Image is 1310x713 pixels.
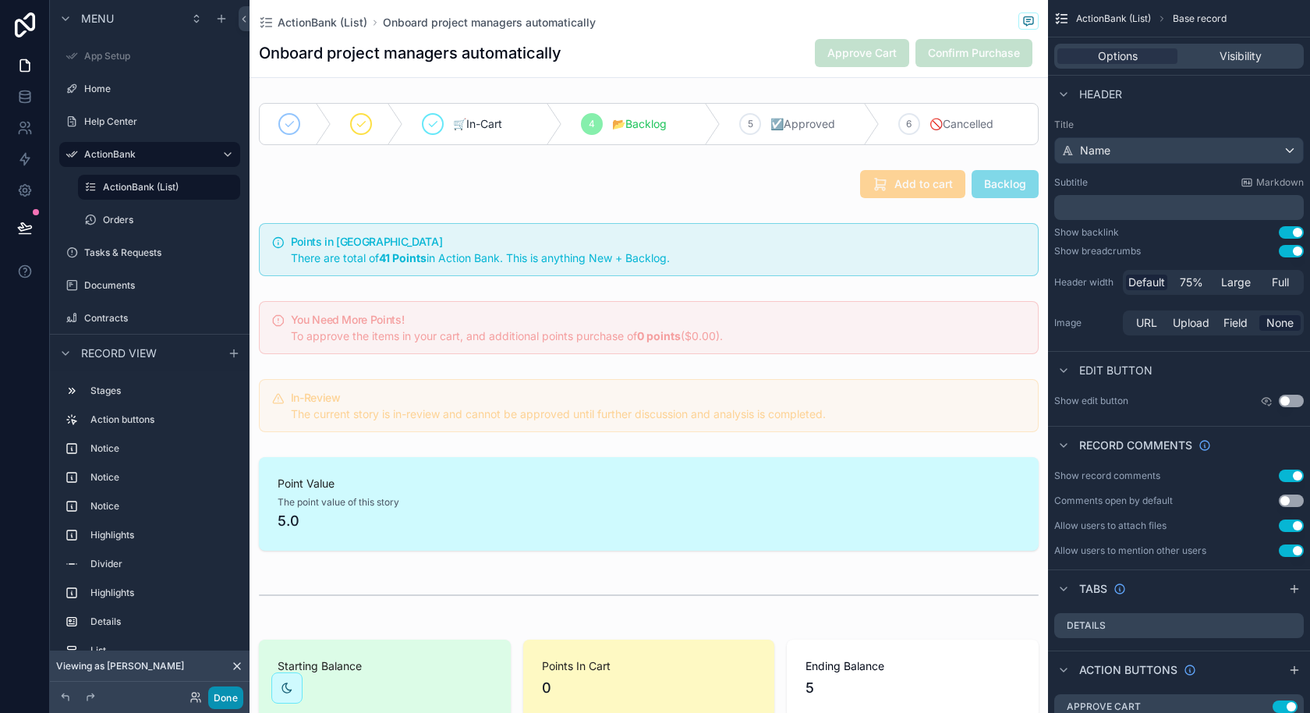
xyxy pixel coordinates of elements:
[84,115,237,128] label: Help Center
[78,175,240,200] a: ActionBank (List)
[50,371,250,657] div: scrollable content
[1128,275,1165,290] span: Default
[90,558,234,570] label: Divider
[90,644,234,657] label: List
[1136,315,1157,331] span: URL
[1054,495,1173,507] div: Comments open by default
[1054,276,1117,289] label: Header width
[90,413,234,426] label: Action buttons
[383,15,596,30] a: Onboard project managers automatically
[90,385,234,397] label: Stages
[1079,662,1177,678] span: Action buttons
[90,615,234,628] label: Details
[59,44,240,69] a: App Setup
[84,83,237,95] label: Home
[1221,275,1251,290] span: Large
[59,240,240,265] a: Tasks & Requests
[1054,470,1160,482] div: Show record comments
[1054,520,1167,532] div: Allow users to attach files
[1054,176,1088,189] label: Subtitle
[1241,176,1304,189] a: Markdown
[84,247,237,259] label: Tasks & Requests
[103,214,237,226] label: Orders
[59,109,240,134] a: Help Center
[1076,12,1151,25] span: ActionBank (List)
[1173,315,1209,331] span: Upload
[259,42,561,64] h1: Onboard project managers automatically
[1054,545,1206,557] div: Allow users to mention other users
[1054,195,1304,220] div: scrollable content
[81,11,114,27] span: Menu
[84,148,209,161] label: ActionBank
[1080,143,1110,158] span: Name
[90,529,234,541] label: Highlights
[90,471,234,484] label: Notice
[1054,226,1119,239] div: Show backlink
[1098,48,1138,64] span: Options
[56,660,184,672] span: Viewing as [PERSON_NAME]
[1079,581,1107,597] span: Tabs
[1256,176,1304,189] span: Markdown
[81,346,157,361] span: Record view
[59,273,240,298] a: Documents
[1180,275,1203,290] span: 75%
[1220,48,1262,64] span: Visibility
[59,76,240,101] a: Home
[1067,619,1106,632] label: Details
[1079,438,1192,453] span: Record comments
[1079,363,1152,378] span: Edit button
[84,279,237,292] label: Documents
[1054,137,1304,164] button: Name
[59,306,240,331] a: Contracts
[90,442,234,455] label: Notice
[1054,395,1128,407] label: Show edit button
[1079,87,1122,102] span: Header
[103,181,231,193] label: ActionBank (List)
[90,587,234,599] label: Highlights
[1054,317,1117,329] label: Image
[259,15,367,30] a: ActionBank (List)
[59,142,240,167] a: ActionBank
[1054,245,1141,257] div: Show breadcrumbs
[1054,119,1304,131] label: Title
[1266,315,1294,331] span: None
[278,15,367,30] span: ActionBank (List)
[1272,275,1289,290] span: Full
[84,312,237,325] label: Contracts
[1173,12,1227,25] span: Base record
[84,50,237,62] label: App Setup
[1223,315,1248,331] span: Field
[78,208,240,232] a: Orders
[208,686,243,709] button: Done
[90,500,234,513] label: Notice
